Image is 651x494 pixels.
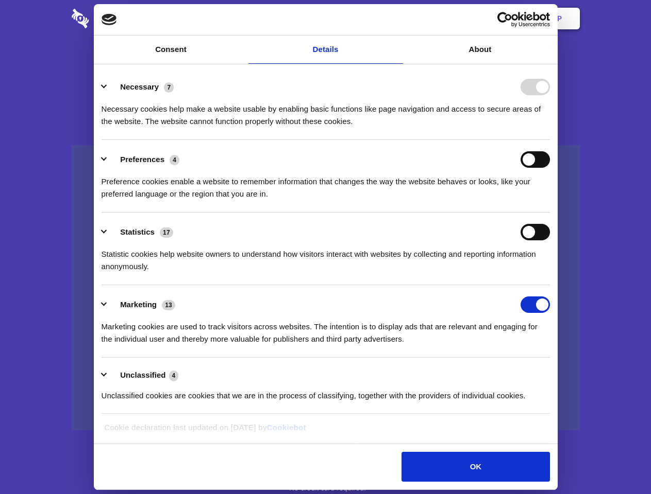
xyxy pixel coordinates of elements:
label: Necessary [120,82,159,91]
span: 4 [169,370,179,381]
span: 4 [170,155,179,165]
label: Statistics [120,227,155,236]
iframe: Drift Widget Chat Controller [599,443,639,482]
h1: Eliminate Slack Data Loss. [72,46,580,83]
div: Cookie declaration last updated on [DATE] by [96,421,555,442]
span: 7 [164,82,174,93]
span: 13 [162,300,175,310]
div: Statistic cookies help website owners to understand how visitors interact with websites by collec... [102,240,550,273]
label: Marketing [120,300,157,309]
button: Necessary (7) [102,79,180,95]
a: About [403,36,558,64]
button: Preferences (4) [102,151,186,168]
img: logo [102,14,117,25]
a: Pricing [303,3,347,34]
a: Consent [94,36,248,64]
div: Preference cookies enable a website to remember information that changes the way the website beha... [102,168,550,200]
a: Details [248,36,403,64]
a: Usercentrics Cookiebot - opens in a new window [460,12,550,27]
h4: Auto-redaction of sensitive data, encrypted data sharing and self-destructing private chats. Shar... [72,94,580,128]
div: Unclassified cookies are cookies that we are in the process of classifying, together with the pro... [102,382,550,402]
div: Necessary cookies help make a website usable by enabling basic functions like page navigation and... [102,95,550,128]
a: Cookiebot [267,423,306,432]
button: Unclassified (4) [102,369,185,382]
span: 17 [160,227,173,238]
div: Marketing cookies are used to track visitors across websites. The intention is to display ads tha... [102,313,550,345]
button: Marketing (13) [102,296,182,313]
img: logo-wordmark-white-trans-d4663122ce5f474addd5e946df7df03e33cb6a1c49d2221995e7729f52c070b2.svg [72,9,160,28]
a: Wistia video thumbnail [72,145,580,431]
a: Login [468,3,512,34]
button: OK [402,452,549,482]
label: Preferences [120,155,164,164]
a: Contact [418,3,465,34]
button: Statistics (17) [102,224,180,240]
